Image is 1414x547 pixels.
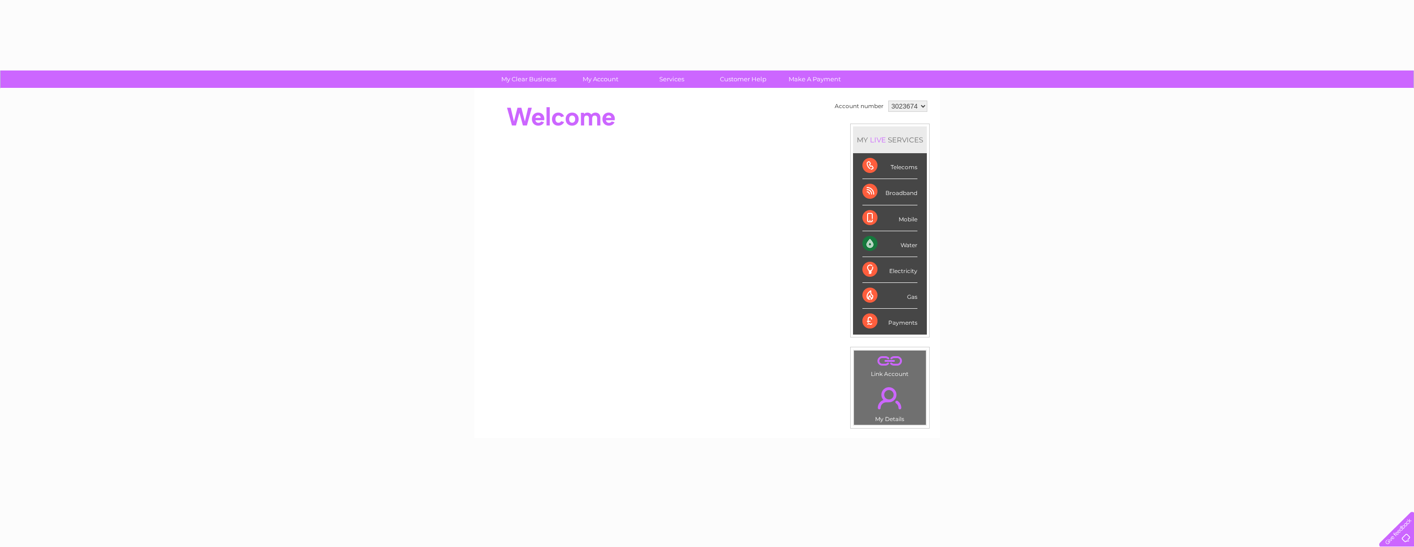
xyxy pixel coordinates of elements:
a: . [856,353,924,369]
a: Services [633,70,711,88]
div: Water [862,231,917,257]
td: Account number [832,98,886,114]
td: My Details [853,379,926,425]
div: MY SERVICES [853,126,927,153]
a: Make A Payment [776,70,853,88]
a: My Clear Business [490,70,568,88]
div: Broadband [862,179,917,205]
a: My Account [561,70,639,88]
a: . [856,382,924,414]
div: Mobile [862,205,917,231]
div: Telecoms [862,153,917,179]
div: Payments [862,309,917,334]
div: Gas [862,283,917,309]
td: Link Account [853,350,926,380]
div: Electricity [862,257,917,283]
a: Customer Help [704,70,782,88]
div: LIVE [868,135,888,144]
